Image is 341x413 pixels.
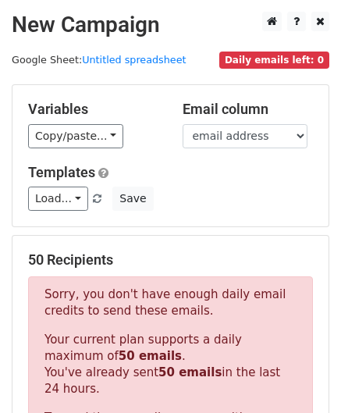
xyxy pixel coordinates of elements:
a: Templates [28,164,95,180]
a: Untitled spreadsheet [82,54,186,66]
span: Daily emails left: 0 [219,52,329,69]
p: Sorry, you don't have enough daily email credits to send these emails. [44,287,297,319]
h2: New Campaign [12,12,329,38]
small: Google Sheet: [12,54,186,66]
button: Save [112,187,153,211]
strong: 50 emails [158,365,222,379]
h5: 50 Recipients [28,251,313,269]
p: Your current plan supports a daily maximum of . You've already sent in the last 24 hours. [44,332,297,397]
a: Copy/paste... [28,124,123,148]
h5: Email column [183,101,314,118]
strong: 50 emails [119,349,182,363]
a: Load... [28,187,88,211]
h5: Variables [28,101,159,118]
a: Daily emails left: 0 [219,54,329,66]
